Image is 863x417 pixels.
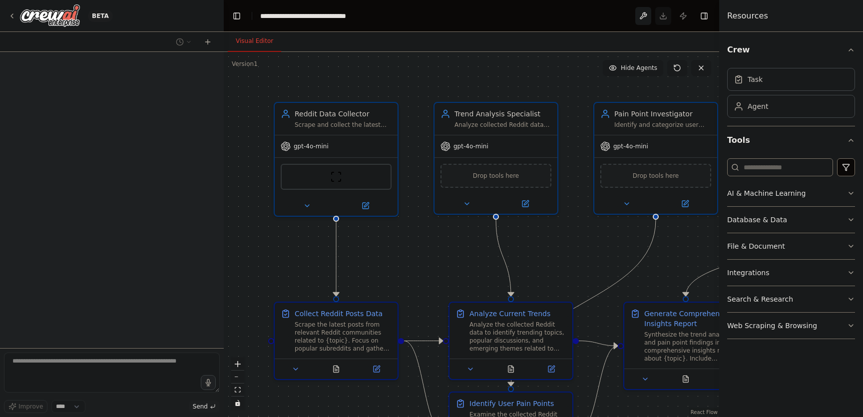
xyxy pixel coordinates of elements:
div: Trend Analysis SpecialistAnalyze collected Reddit data to identify emerging trends, popular topic... [433,102,558,215]
div: Generate Comprehensive Insights Report [644,309,741,329]
button: Open in side panel [497,198,553,210]
a: React Flow attribution [691,410,718,415]
button: No output available [665,373,707,385]
div: Generate Comprehensive Insights ReportSynthesize the trend analysis and pain point findings into ... [623,302,748,390]
div: Collect Reddit Posts Data [295,309,383,319]
button: Web Scraping & Browsing [727,313,855,339]
div: Analyze collected Reddit data to identify emerging trends, popular topics, and recurring themes i... [454,121,551,129]
img: ScrapeWebsiteTool [330,171,342,183]
g: Edge from 754aed31-6639-400b-adcf-0045e827e01e to 6511db1b-b8db-4e5e-844e-9b68c694c08b [491,220,516,296]
button: Send [189,401,220,413]
button: No output available [490,363,532,375]
button: Open in side panel [709,373,743,385]
div: Reddit Data Collector [295,109,392,119]
button: Improve [4,400,47,413]
span: Hide Agents [621,64,657,72]
button: Search & Research [727,286,855,312]
button: Tools [727,126,855,154]
button: Open in side panel [657,198,713,210]
div: Task [748,74,763,84]
button: toggle interactivity [231,397,244,410]
button: Hide right sidebar [697,9,711,23]
button: zoom out [231,371,244,384]
span: gpt-4o-mini [294,142,329,150]
h4: Resources [727,10,768,22]
div: Analyze the collected Reddit data to identify trending topics, popular discussions, and emerging ... [469,321,566,353]
div: Identify and categorize user pain points, complaints, and problems discussed in Reddit posts rela... [614,121,711,129]
div: Analyze Current Trends [469,309,550,319]
button: Start a new chat [200,36,216,48]
span: Drop tools here [633,171,679,181]
g: Edge from 55937e0c-211c-4603-a26d-f552d16eca4a to 8a39ec08-f35a-4e27-b336-bfc2769eb05f [331,222,341,296]
button: Open in side panel [359,363,394,375]
div: Reddit Data CollectorScrape and collect the latest posts from popular Reddit communities related ... [274,102,399,217]
div: Tools [727,154,855,347]
button: Visual Editor [228,31,281,52]
button: Open in side panel [337,200,394,212]
button: Switch to previous chat [172,36,196,48]
button: File & Document [727,233,855,259]
div: Identify User Pain Points [469,399,554,409]
div: BETA [88,10,113,22]
span: gpt-4o-mini [453,142,488,150]
button: Hide Agents [603,60,663,76]
button: Open in side panel [534,363,568,375]
button: Integrations [727,260,855,286]
button: AI & Machine Learning [727,180,855,206]
div: Crew [727,64,855,126]
span: Drop tools here [473,171,519,181]
div: Trend Analysis Specialist [454,109,551,119]
div: Version 1 [232,60,258,68]
div: Scrape and collect the latest posts from popular Reddit communities related to {topic}, gathering... [295,121,392,129]
div: Agent [748,101,768,111]
button: Database & Data [727,207,855,233]
button: No output available [315,363,358,375]
span: Improve [18,403,43,411]
button: fit view [231,384,244,397]
g: Edge from c32b5a91-ff64-400d-9dff-154bee751e61 to 13e22846-becd-4158-b502-c8dffaec0321 [506,220,661,386]
div: Analyze Current TrendsAnalyze the collected Reddit data to identify trending topics, popular disc... [448,302,573,380]
g: Edge from 6511db1b-b8db-4e5e-844e-9b68c694c08b to a911c916-fc8d-4ac8-bdd9-ac95e3bd4a5f [579,336,618,351]
nav: breadcrumb [260,11,346,21]
span: gpt-4o-mini [613,142,648,150]
span: Send [193,403,208,411]
div: Pain Point Investigator [614,109,711,119]
button: Click to speak your automation idea [201,375,216,390]
g: Edge from d7fdf635-59b4-49d6-ab76-a5d327beb4bf to a911c916-fc8d-4ac8-bdd9-ac95e3bd4a5f [681,220,821,296]
g: Edge from 8a39ec08-f35a-4e27-b336-bfc2769eb05f to 6511db1b-b8db-4e5e-844e-9b68c694c08b [404,336,443,346]
button: Hide left sidebar [230,9,244,23]
button: Crew [727,36,855,64]
div: Synthesize the trend analysis and pain point findings into a comprehensive insights report about ... [644,331,741,363]
div: Scrape the latest posts from relevant Reddit communities related to {topic}. Focus on popular sub... [295,321,392,353]
div: React Flow controls [231,358,244,410]
button: zoom in [231,358,244,371]
div: Pain Point InvestigatorIdentify and categorize user pain points, complaints, and problems discuss... [593,102,718,215]
img: Logo [20,4,80,27]
div: Collect Reddit Posts DataScrape the latest posts from relevant Reddit communities related to {top... [274,302,399,380]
